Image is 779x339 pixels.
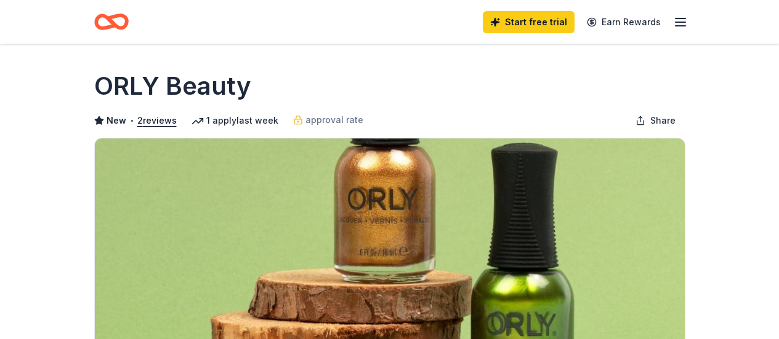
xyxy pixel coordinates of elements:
[626,108,685,133] button: Share
[137,113,177,128] button: 2reviews
[192,113,278,128] div: 1 apply last week
[129,116,134,126] span: •
[305,113,363,127] span: approval rate
[579,11,668,33] a: Earn Rewards
[107,113,126,128] span: New
[650,113,676,128] span: Share
[94,7,129,36] a: Home
[94,69,251,103] h1: ORLY Beauty
[483,11,575,33] a: Start free trial
[293,113,363,127] a: approval rate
